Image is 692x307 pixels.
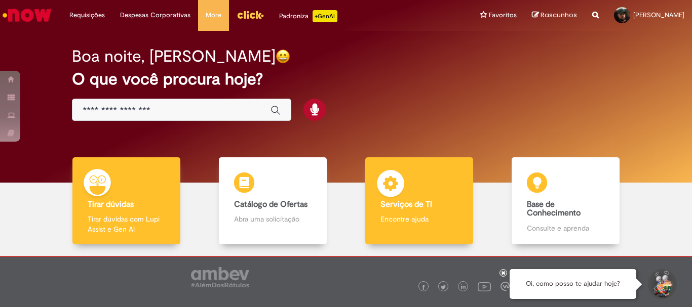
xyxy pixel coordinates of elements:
[237,7,264,22] img: click_logo_yellow_360x200.png
[72,48,276,65] h2: Boa noite, [PERSON_NAME]
[633,11,684,19] span: [PERSON_NAME]
[69,10,105,20] span: Requisições
[88,214,165,234] p: Tirar dúvidas com Lupi Assist e Gen Ai
[532,11,577,20] a: Rascunhos
[489,10,517,20] span: Favoritos
[313,10,337,22] p: +GenAi
[200,157,346,245] a: Catálogo de Ofertas Abra uma solicitação
[510,269,636,299] div: Oi, como posso te ajudar hoje?
[461,284,466,290] img: logo_footer_linkedin.png
[380,199,432,209] b: Serviços de TI
[380,214,457,224] p: Encontre ajuda
[527,223,604,233] p: Consulte e aprenda
[88,199,134,209] b: Tirar dúvidas
[234,199,307,209] b: Catálogo de Ofertas
[1,5,53,25] img: ServiceNow
[72,70,620,88] h2: O que você procura hoje?
[646,269,677,299] button: Iniciar Conversa de Suporte
[478,280,491,293] img: logo_footer_youtube.png
[346,157,492,245] a: Serviços de TI Encontre ajuda
[541,10,577,20] span: Rascunhos
[276,49,290,64] img: happy-face.png
[191,267,249,287] img: logo_footer_ambev_rotulo_gray.png
[120,10,190,20] span: Despesas Corporativas
[441,285,446,290] img: logo_footer_twitter.png
[234,214,311,224] p: Abra uma solicitação
[421,285,426,290] img: logo_footer_facebook.png
[279,10,337,22] div: Padroniza
[492,157,639,245] a: Base de Conhecimento Consulte e aprenda
[527,199,581,218] b: Base de Conhecimento
[206,10,221,20] span: More
[53,157,200,245] a: Tirar dúvidas Tirar dúvidas com Lupi Assist e Gen Ai
[501,282,510,291] img: logo_footer_workplace.png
